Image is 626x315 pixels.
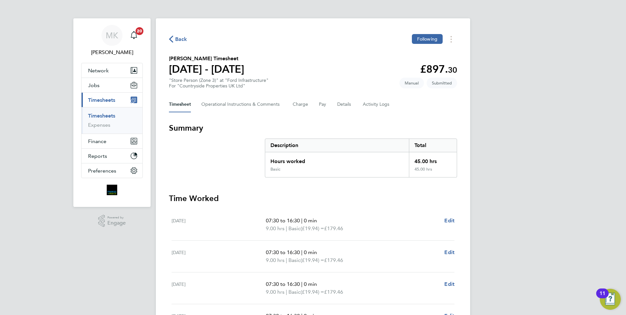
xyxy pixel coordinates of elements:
[265,139,457,177] div: Summary
[82,134,142,148] button: Finance
[448,65,457,75] span: 30
[304,217,317,224] span: 0 min
[301,257,324,263] span: (£19.94) =
[399,78,424,88] span: This timesheet was manually created.
[169,35,187,43] button: Back
[73,18,151,207] nav: Main navigation
[600,289,621,310] button: Open Resource Center, 11 new notifications
[81,185,143,195] a: Go to home page
[266,281,300,287] span: 07:30 to 16:30
[301,225,324,232] span: (£19.94) =
[82,93,142,107] button: Timesheets
[169,63,244,76] h1: [DATE] - [DATE]
[169,193,457,204] h3: Time Worked
[82,78,142,92] button: Jobs
[265,152,409,167] div: Hours worked
[88,97,115,103] span: Timesheets
[301,249,303,255] span: |
[324,225,343,232] span: £179.46
[363,97,390,112] button: Activity Logs
[301,217,303,224] span: |
[266,217,300,224] span: 07:30 to 16:30
[88,113,115,119] a: Timesheets
[82,163,142,178] button: Preferences
[409,152,457,167] div: 45.00 hrs
[301,281,303,287] span: |
[98,215,126,227] a: Powered byEngage
[288,225,301,232] span: Basic
[324,257,343,263] span: £179.46
[301,289,324,295] span: (£19.94) =
[444,249,454,255] span: Edit
[169,97,191,112] button: Timesheet
[412,34,443,44] button: Following
[266,225,285,232] span: 9.00 hrs
[81,48,143,56] span: Mary Kuchina
[286,225,287,232] span: |
[445,34,457,44] button: Timesheets Menu
[444,281,454,287] span: Edit
[88,168,116,174] span: Preferences
[304,281,317,287] span: 0 min
[444,280,454,288] a: Edit
[444,249,454,256] a: Edit
[427,78,457,88] span: This timesheet is Submitted.
[107,215,126,220] span: Powered by
[82,63,142,78] button: Network
[88,122,110,128] a: Expenses
[88,82,100,88] span: Jobs
[420,63,457,75] app-decimal: £897.
[88,153,107,159] span: Reports
[172,280,266,296] div: [DATE]
[172,217,266,232] div: [DATE]
[169,78,268,89] div: "Store Person (Zone 3)" at "Ford Infrastructure"
[324,289,343,295] span: £179.46
[286,289,287,295] span: |
[136,27,143,35] span: 20
[409,139,457,152] div: Total
[270,167,280,172] div: Basic
[417,36,437,42] span: Following
[107,185,117,195] img: bromak-logo-retina.png
[293,97,308,112] button: Charge
[107,220,126,226] span: Engage
[444,217,454,224] span: Edit
[266,249,300,255] span: 07:30 to 16:30
[266,289,285,295] span: 9.00 hrs
[127,25,140,46] a: 20
[169,123,457,133] h3: Summary
[88,67,109,74] span: Network
[304,249,317,255] span: 0 min
[599,293,605,302] div: 11
[286,257,287,263] span: |
[88,138,106,144] span: Finance
[337,97,352,112] button: Details
[82,107,142,134] div: Timesheets
[288,256,301,264] span: Basic
[175,35,187,43] span: Back
[444,217,454,225] a: Edit
[266,257,285,263] span: 9.00 hrs
[169,83,268,89] div: For "Countryside Properties UK Ltd"
[288,288,301,296] span: Basic
[409,167,457,177] div: 45.00 hrs
[169,55,244,63] h2: [PERSON_NAME] Timesheet
[319,97,327,112] button: Pay
[106,31,118,40] span: MK
[82,149,142,163] button: Reports
[172,249,266,264] div: [DATE]
[265,139,409,152] div: Description
[81,25,143,56] a: MK[PERSON_NAME]
[201,97,282,112] button: Operational Instructions & Comments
